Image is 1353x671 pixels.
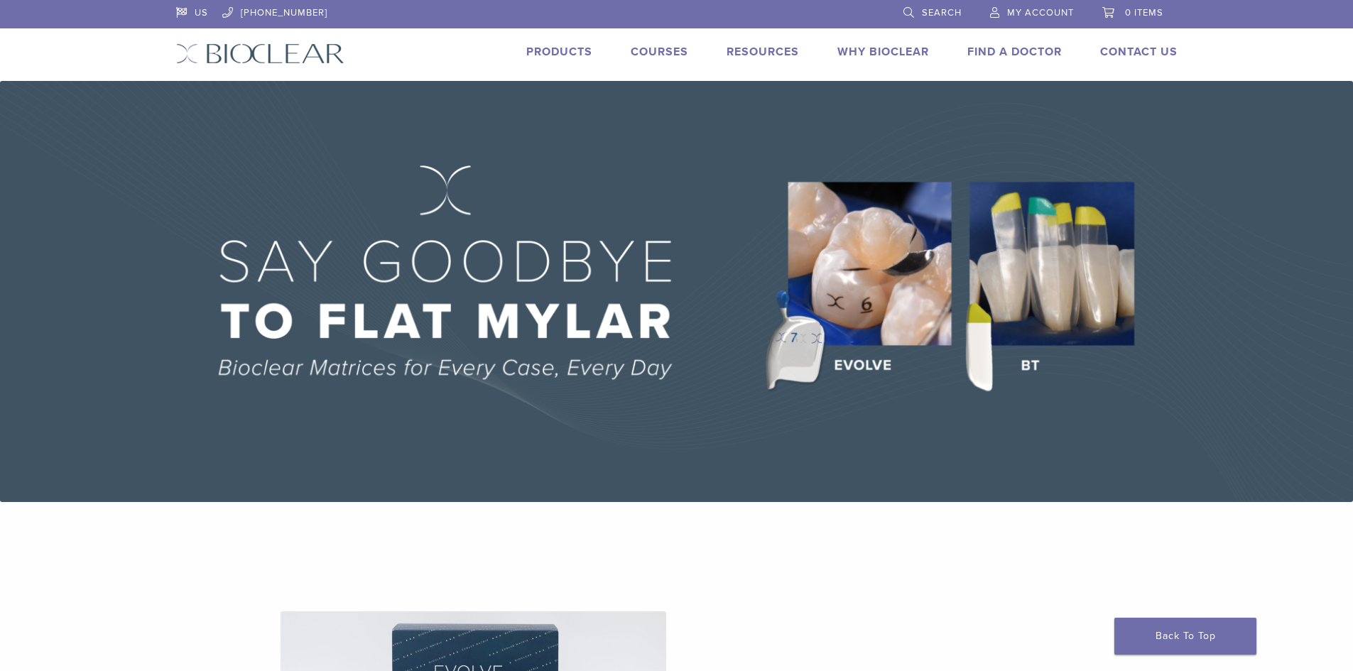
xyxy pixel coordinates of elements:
[1007,7,1074,18] span: My Account
[727,45,799,59] a: Resources
[403,380,421,398] button: Close
[23,482,150,496] a: [URL][DOMAIN_NAME]
[1100,45,1178,59] a: Contact Us
[967,45,1062,59] a: Find A Doctor
[837,45,929,59] a: Why Bioclear
[23,404,168,421] strong: September Promotion!
[23,506,393,625] em: *Note: Free HeatSync Mini offer is only valid with the purchase of and attendance at a BT Course....
[23,429,362,463] strong: Get A Free* HeatSync Mini when you register for any 2026 Black Triangle (BT) Course!
[23,404,397,421] h5: Valid [DATE]–[DATE].
[176,43,344,64] img: Bioclear
[922,7,962,18] span: Search
[526,45,592,59] a: Products
[23,429,397,498] h5: Use code: 1HSE25 when you register at:
[631,45,688,59] a: Courses
[1114,618,1256,655] a: Back To Top
[1125,7,1163,18] span: 0 items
